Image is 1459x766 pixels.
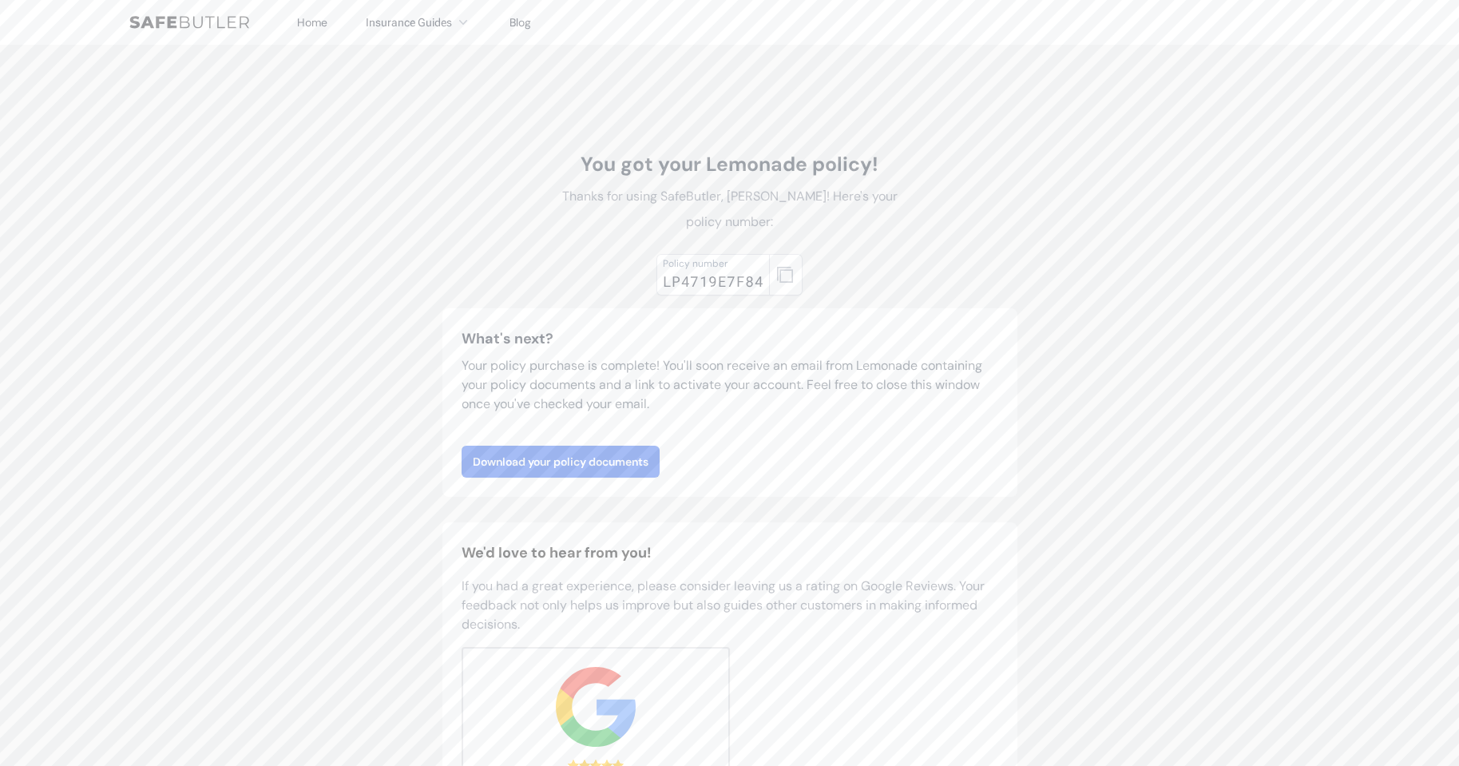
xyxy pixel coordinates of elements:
h2: We'd love to hear from you! [462,542,998,564]
a: Download your policy documents [462,446,660,478]
p: Thanks for using SafeButler, [PERSON_NAME]! Here's your policy number: [551,184,909,235]
a: Home [297,15,327,30]
h1: You got your Lemonade policy! [551,152,909,177]
a: Blog [509,15,531,30]
img: google.svg [556,667,636,747]
div: LP4719E7F84 [663,270,763,292]
div: Policy number [663,257,763,270]
p: Your policy purchase is complete! You'll soon receive an email from Lemonade containing your poli... [462,356,998,414]
img: SafeButler Text Logo [129,16,249,29]
button: Insurance Guides [366,13,471,32]
p: If you had a great experience, please consider leaving us a rating on Google Reviews. Your feedba... [462,577,998,634]
h3: What's next? [462,327,998,350]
